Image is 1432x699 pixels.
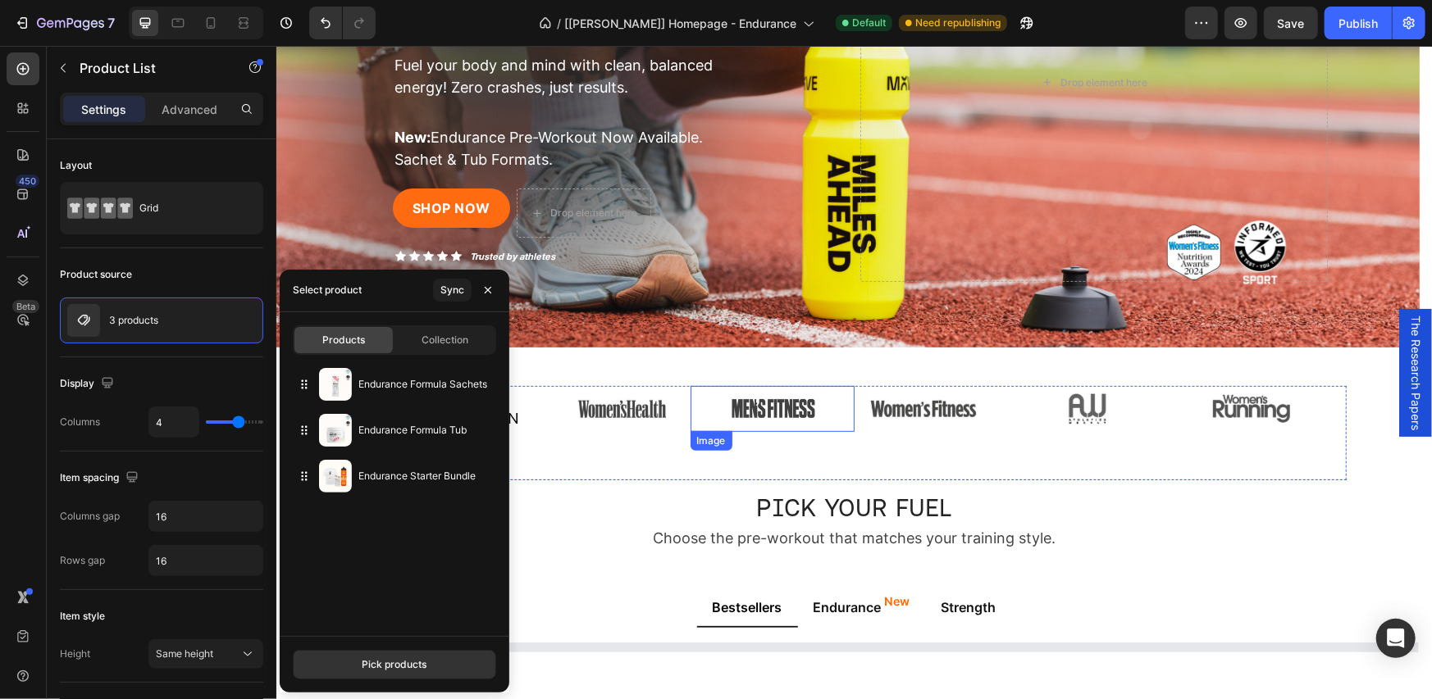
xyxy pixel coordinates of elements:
[162,101,217,118] p: Advanced
[136,154,214,170] span: SHOP NOW
[149,407,198,437] input: Auto
[60,415,100,429] div: Columns
[139,189,239,227] div: Grid
[564,15,796,32] span: [[PERSON_NAME]] Homepage - Endurance
[1264,7,1318,39] button: Save
[422,333,468,347] span: Collection
[276,340,414,386] img: gempages_467849254937822053-1c7229d0-ca0e-448b-893b-123476da4cc8.png
[1131,270,1147,384] span: The Research Papers
[1339,15,1378,32] div: Publish
[358,468,490,484] p: Endurance Starter Bundle
[80,58,219,78] p: Product List
[665,553,720,570] span: Strength
[274,161,361,174] div: Drop element here
[358,376,490,393] p: Endurance Formula Sachets
[433,279,472,302] button: Sync
[309,7,376,39] div: Undo/Redo
[109,315,158,326] p: 3 products
[319,414,352,447] img: collections
[417,388,453,402] div: Image
[82,101,127,118] p: Settings
[12,300,39,313] div: Beta
[60,609,105,624] div: Item style
[156,647,213,660] span: Same height
[319,368,352,401] img: collections
[118,11,436,50] span: Fuel your body and mind with clean, balanced energy! Zero crashes, just results.
[16,175,39,188] div: 450
[293,650,496,679] button: Pick products
[60,509,120,524] div: Columns gap
[322,333,365,347] span: Products
[742,340,880,386] img: gempages_467849254937822053-10a23bb9-5a6e-4159-b9cb-69025ac83e6f.png
[1376,619,1416,658] div: Open Intercom Messenger
[436,553,506,570] span: Bestsellers
[319,460,352,492] img: collections
[67,304,100,337] img: product feature img
[537,553,605,570] span: Endurance
[7,7,122,39] button: 7
[852,16,886,30] span: Default
[784,30,871,43] div: Drop element here
[609,548,634,562] sup: New
[149,546,262,575] input: Auto
[60,158,92,173] div: Layout
[118,83,426,122] span: Endurance Pre-Workout Now Available. Sachet & Tub Formats.
[60,647,90,661] div: Height
[358,422,490,438] p: Endurance Formula Tub
[276,46,1432,699] iframe: To enrich screen reader interactions, please activate Accessibility in Grammarly extension settings
[2,481,1154,503] p: Choose the pre-workout that matches your training style.
[362,657,426,672] div: Pick products
[194,205,279,216] strong: Trusted by athletes
[60,553,105,568] div: Rows gap
[1325,7,1392,39] button: Publish
[557,15,561,32] span: /
[107,13,115,33] p: 7
[60,373,117,395] div: Display
[440,283,464,297] div: Sync
[60,467,142,489] div: Item spacing
[1278,16,1305,30] span: Save
[162,361,244,384] p: AS SEEN IN
[578,340,716,386] img: gempages_467849254937822053-3dfb5bf3-6d51-4d53-afe6-462d4dd0de6d.png
[118,83,154,100] strong: New:
[149,502,262,531] input: Auto
[906,340,1044,386] img: gempages_467849254937822053-797df810-4252-42eb-8473-52034ef433e4.png
[293,283,362,297] div: Select product
[915,16,1001,30] span: Need republishing
[481,447,676,475] span: PICK YOUR FUEL
[427,340,565,386] img: gempages_467849254937822053-77a7bae8-28d6-49c6-9b09-3b1b2648fe70.png
[60,267,132,282] div: Product source
[148,639,263,669] button: Same height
